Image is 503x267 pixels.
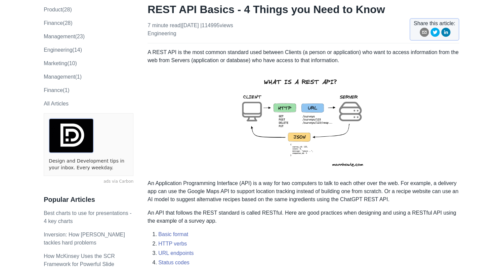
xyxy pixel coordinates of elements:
h1: REST API Basics - 4 Things you Need to Know [148,3,459,16]
a: product(28) [44,7,72,12]
a: finance(28) [44,20,72,26]
a: marketing(10) [44,60,77,66]
button: linkedin [441,28,451,39]
button: twitter [430,28,440,39]
a: Management(1) [44,74,82,80]
a: Basic format [158,231,188,237]
a: engineering(14) [44,47,82,53]
button: email [420,28,429,39]
span: | 114995 views [200,23,233,28]
a: HTTP verbs [158,241,187,247]
a: All Articles [44,101,69,106]
a: Status codes [158,260,190,265]
a: ads via Carbon [44,179,133,185]
a: Inversion: How [PERSON_NAME] tackles hard problems [44,232,125,246]
p: A REST API is the most common standard used between Clients (a person or application) who want to... [148,48,459,64]
h3: Popular Articles [44,195,133,204]
img: rest-api [230,70,377,174]
a: management(23) [44,34,85,39]
a: Design and Development tips in your inbox. Every weekday. [49,158,128,171]
p: An API that follows the REST standard is called RESTful. Here are good practices when designing a... [148,209,459,225]
p: An Application Programming Interface (API) is a way for two computers to talk to each other over ... [148,179,459,204]
p: 7 minute read | [DATE] [148,21,233,38]
a: engineering [148,31,176,36]
a: Best charts to use for presentations - 4 key charts [44,210,131,224]
a: URL endpoints [158,250,194,256]
a: Finance(1) [44,87,69,93]
img: ads via Carbon [49,118,94,153]
span: Share this article: [414,19,455,28]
